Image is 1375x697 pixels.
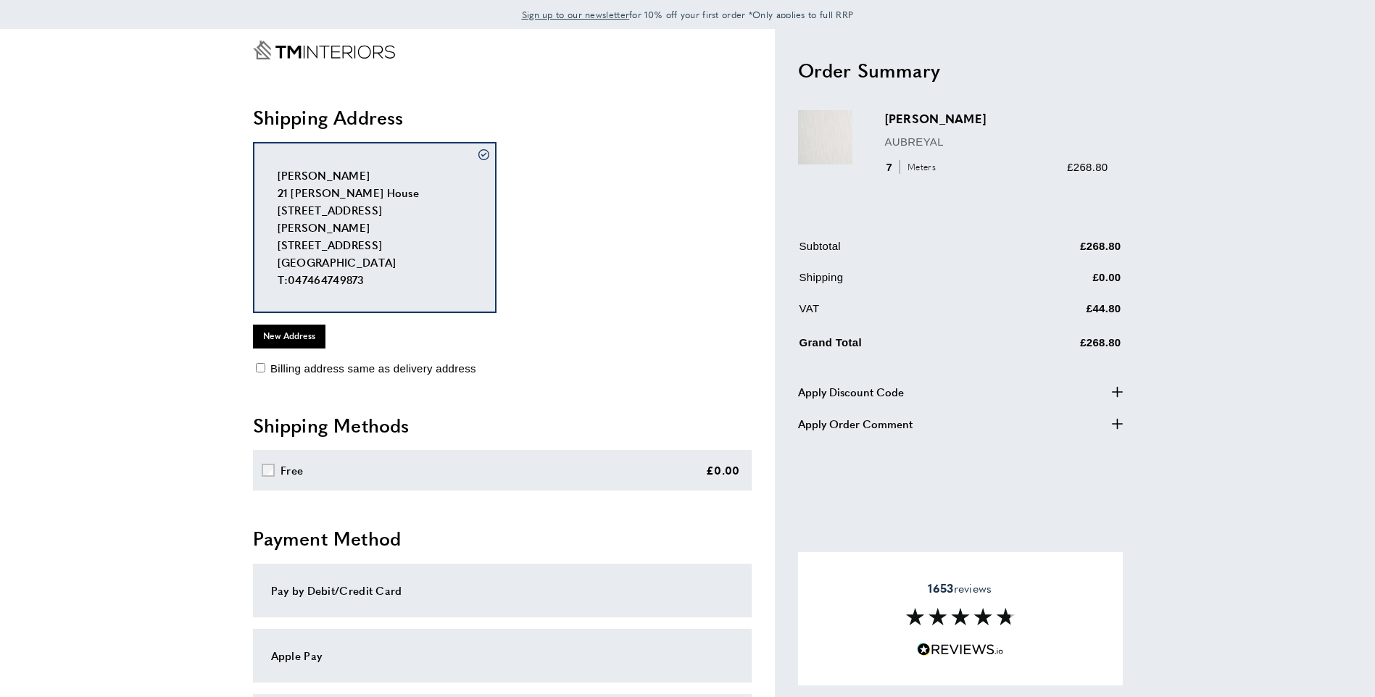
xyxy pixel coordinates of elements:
div: £0.00 [706,462,740,479]
h2: Order Summary [798,57,1123,83]
h2: Payment Method [253,525,752,551]
td: Subtotal [799,238,994,266]
td: £44.80 [994,300,1121,328]
h2: Shipping Address [253,104,752,130]
td: £0.00 [994,269,1121,297]
p: AUBREYAL [885,133,1108,151]
td: £268.80 [994,331,1121,362]
img: Aubrey Alabaster [798,110,852,164]
a: Sign up to our newsletter [522,7,630,22]
strong: 1653 [928,580,953,596]
span: Apply Order Comment [798,415,913,433]
a: 047464749873 [288,272,364,287]
td: VAT [799,300,994,328]
img: Reviews section [906,608,1015,625]
span: reviews [928,581,992,596]
span: Meters [900,160,939,174]
span: £268.80 [1067,161,1108,173]
td: £268.80 [994,238,1121,266]
div: 7 [885,159,941,176]
span: for 10% off your first order *Only applies to full RRP [522,8,854,21]
button: New Address [253,325,325,348]
h2: Shipping Methods [253,412,752,438]
h3: [PERSON_NAME] [885,110,1108,127]
td: Grand Total [799,331,994,362]
span: Billing address same as delivery address [270,362,476,375]
span: Apply Discount Code [798,383,904,401]
input: Billing address same as delivery address [256,363,265,372]
div: Pay by Debit/Credit Card [271,582,734,599]
div: Free [281,462,303,479]
span: [PERSON_NAME] 21 [PERSON_NAME] House [STREET_ADDRESS][PERSON_NAME] [STREET_ADDRESS] [GEOGRAPHIC_D... [278,167,420,287]
td: Shipping [799,269,994,297]
img: Reviews.io 5 stars [917,643,1004,656]
a: Go to Home page [253,41,395,59]
div: Apple Pay [271,647,734,664]
span: Sign up to our newsletter [522,8,630,21]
